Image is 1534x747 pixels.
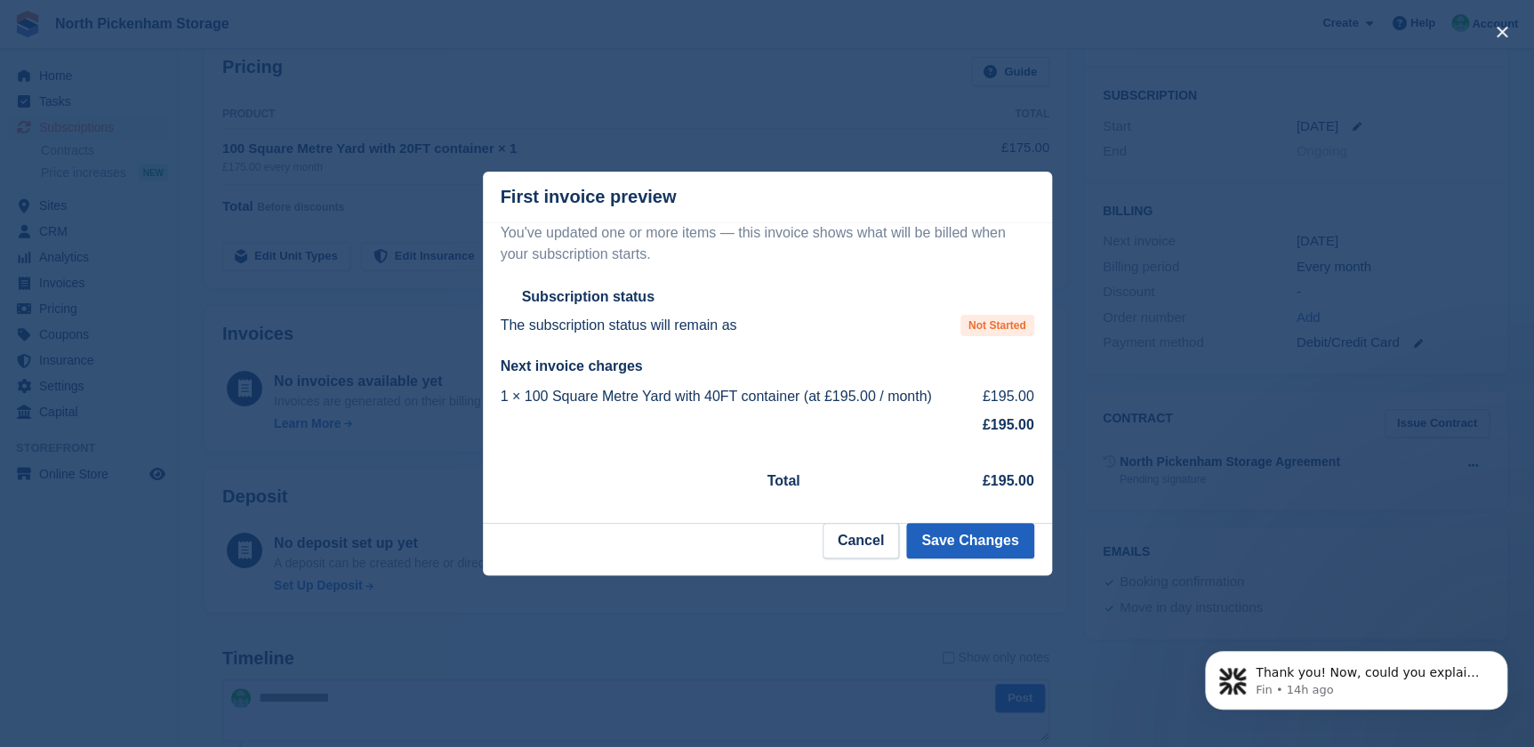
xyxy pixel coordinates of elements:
td: £195.00 [977,382,1034,411]
h2: Next invoice charges [501,357,1034,375]
h2: Subscription status [522,288,655,306]
p: First invoice preview [501,187,677,207]
strong: £195.00 [983,417,1034,432]
button: close [1488,18,1516,46]
button: Cancel [823,523,899,558]
iframe: Intercom notifications message [1178,614,1534,738]
p: The subscription status will remain as [501,315,737,336]
p: You've updated one or more items — this invoice shows what will be billed when your subscription ... [501,222,1034,265]
button: Save Changes [906,523,1033,558]
strong: Total [767,473,800,488]
span: Not Started [960,315,1034,336]
td: 1 × 100 Square Metre Yard with 40FT container (at £195.00 / month) [501,382,977,411]
strong: £195.00 [983,473,1034,488]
